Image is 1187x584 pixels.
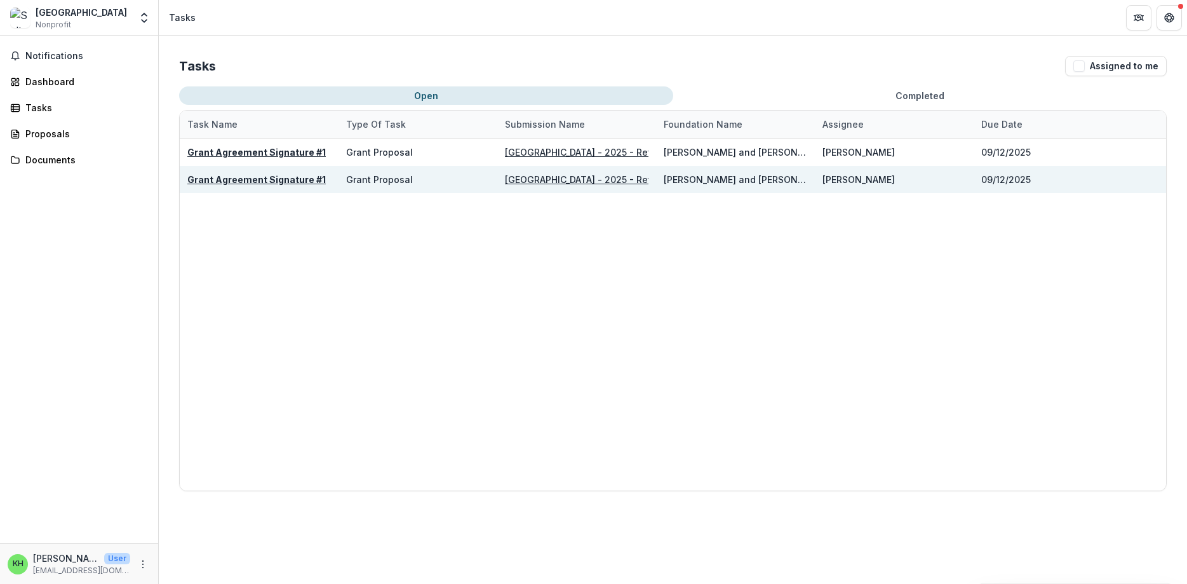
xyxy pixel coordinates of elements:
div: Type of Task [339,111,497,138]
div: [PERSON_NAME] and [PERSON_NAME] Foundation [664,146,807,159]
div: Task Name [180,118,245,131]
a: [GEOGRAPHIC_DATA] - 2025 - Returning Grantee Application [505,147,771,158]
div: Proposals [25,127,143,140]
div: 09/12/2025 [981,173,1031,186]
button: Completed [673,86,1167,105]
div: [PERSON_NAME] [822,173,895,186]
div: Tasks [25,101,143,114]
div: Grant Proposal [346,146,413,159]
div: Foundation Name [656,111,815,138]
h2: Tasks [179,58,216,74]
a: Documents [5,149,153,170]
div: Task Name [180,111,339,138]
p: [PERSON_NAME] [33,552,99,565]
button: Notifications [5,46,153,66]
button: Open entity switcher [135,5,153,31]
div: Assignee [815,118,871,131]
div: Tasks [169,11,196,24]
div: Due Date [974,111,1132,138]
div: Submission Name [497,118,593,131]
button: Partners [1126,5,1151,31]
div: Karen Hudson [13,560,23,568]
a: Tasks [5,97,153,118]
button: Assigned to me [1065,56,1167,76]
a: Grant Agreement Signature #1 [187,174,326,185]
p: [EMAIL_ADDRESS][DOMAIN_NAME] [33,565,130,576]
img: Salt Spring Island Public Library [10,8,30,28]
span: Nonprofit [36,19,71,31]
div: Submission Name [497,111,656,138]
p: User [104,553,130,564]
div: Foundation Name [656,118,750,131]
div: Due Date [974,118,1030,131]
div: Documents [25,153,143,166]
div: [PERSON_NAME] and [PERSON_NAME] Foundation [664,173,807,186]
div: Type of Task [339,118,413,131]
div: [GEOGRAPHIC_DATA] [36,6,127,19]
div: Dashboard [25,75,143,88]
button: More [135,557,151,572]
a: Grant Agreement Signature #1 [187,147,326,158]
div: [PERSON_NAME] [822,146,895,159]
a: [GEOGRAPHIC_DATA] - 2025 - Returning Grantee Application [505,174,771,185]
a: Proposals [5,123,153,144]
div: 09/12/2025 [981,146,1031,159]
button: Get Help [1157,5,1182,31]
a: Dashboard [5,71,153,92]
span: Notifications [25,51,148,62]
div: Assignee [815,111,974,138]
div: Grant Proposal [346,173,413,186]
nav: breadcrumb [164,8,201,27]
button: Open [179,86,673,105]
